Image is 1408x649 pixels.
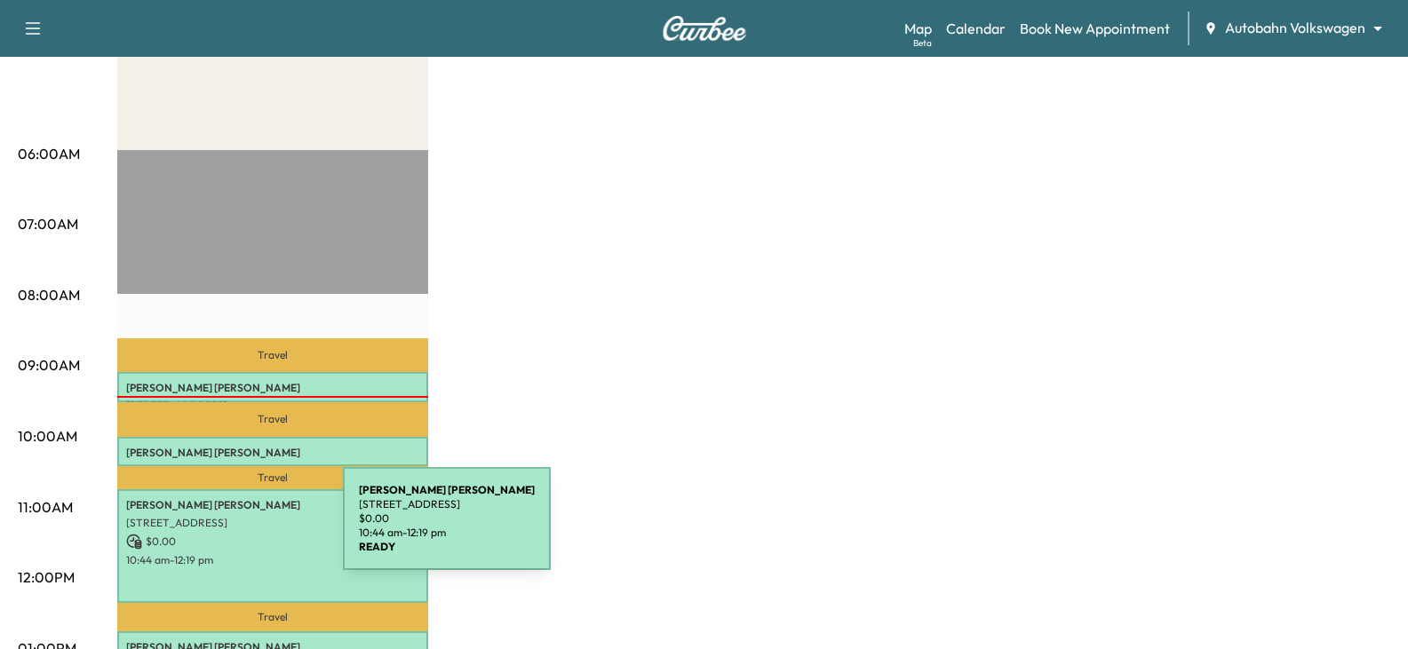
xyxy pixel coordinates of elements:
[359,526,535,540] p: 10:44 am - 12:19 pm
[1020,18,1170,39] a: Book New Appointment
[117,338,428,372] p: Travel
[117,603,428,631] p: Travel
[18,354,80,376] p: 09:00AM
[126,516,419,530] p: [STREET_ADDRESS]
[1225,18,1365,38] span: Autobahn Volkswagen
[126,446,419,460] p: [PERSON_NAME] [PERSON_NAME]
[904,18,932,39] a: MapBeta
[18,566,75,588] p: 12:00PM
[117,466,428,489] p: Travel
[18,213,78,234] p: 07:00AM
[126,534,419,550] p: $ 0.00
[18,496,73,518] p: 11:00AM
[126,381,419,395] p: [PERSON_NAME] [PERSON_NAME]
[662,16,747,41] img: Curbee Logo
[18,143,80,164] p: 06:00AM
[18,284,80,305] p: 08:00AM
[359,497,535,511] p: [STREET_ADDRESS]
[126,553,419,567] p: 10:44 am - 12:19 pm
[946,18,1006,39] a: Calendar
[359,483,535,496] b: [PERSON_NAME] [PERSON_NAME]
[126,498,419,512] p: [PERSON_NAME] [PERSON_NAME]
[913,36,932,50] div: Beta
[126,463,419,478] p: [STREET_ADDRESS]
[126,399,419,413] p: [STREET_ADDRESS]
[18,425,77,447] p: 10:00AM
[117,402,428,437] p: Travel
[359,540,395,553] b: READY
[359,511,535,526] p: $ 0.00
